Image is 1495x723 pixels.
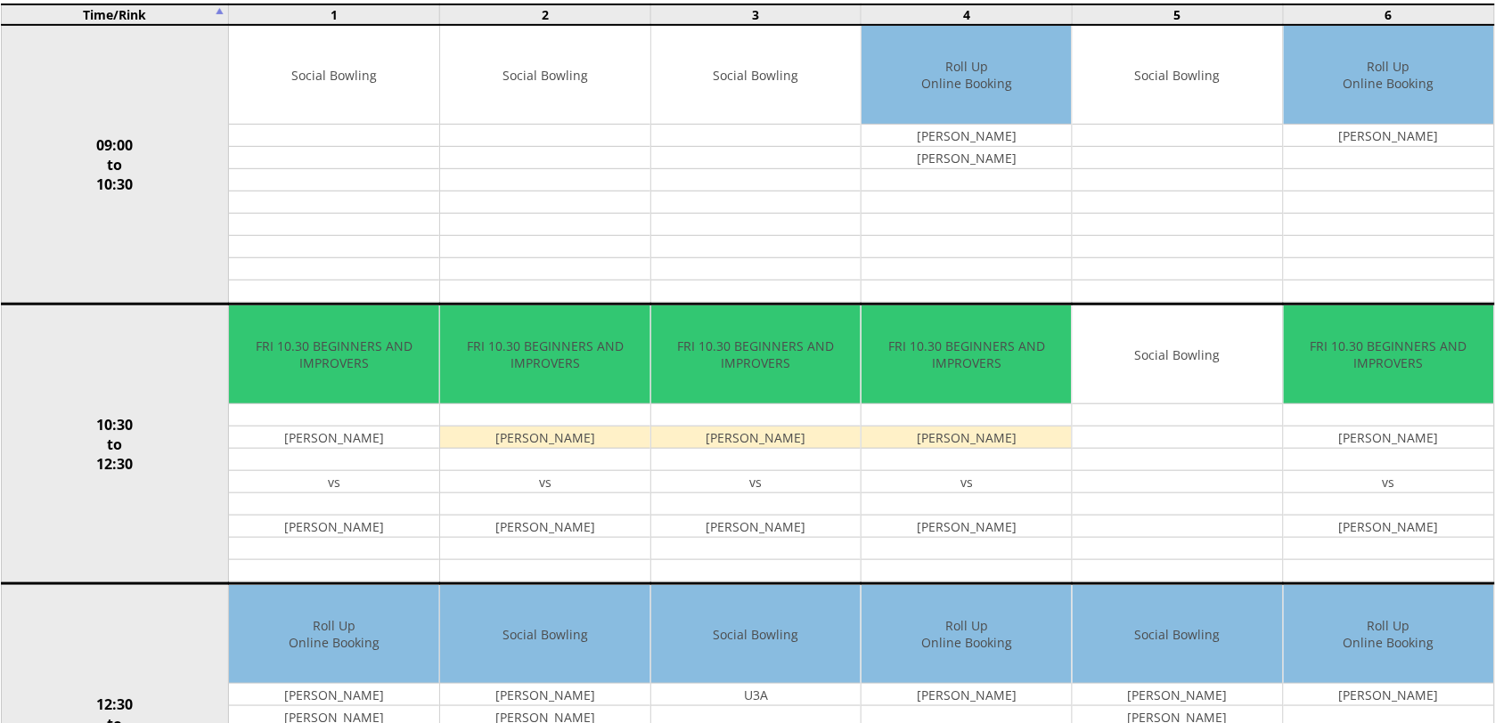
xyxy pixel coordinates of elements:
td: FRI 10.30 BEGINNERS AND IMPROVERS [440,305,650,404]
td: [PERSON_NAME] [440,426,650,449]
td: 5 [1073,4,1284,25]
td: 1 [229,4,440,25]
td: Roll Up Online Booking [229,585,439,684]
td: 6 [1283,4,1494,25]
td: vs [862,471,1072,493]
td: Roll Up Online Booking [862,585,1072,684]
td: FRI 10.30 BEGINNERS AND IMPROVERS [862,305,1072,404]
td: 4 [862,4,1073,25]
td: [PERSON_NAME] [862,125,1072,147]
td: Social Bowling [1073,305,1283,404]
td: Roll Up Online Booking [1284,26,1494,125]
td: [PERSON_NAME] [440,684,650,706]
td: 10:30 to 12:30 [1,305,229,584]
td: [PERSON_NAME] [1284,426,1494,449]
td: [PERSON_NAME] [1284,516,1494,538]
td: Social Bowling [229,26,439,125]
td: 2 [440,4,651,25]
td: [PERSON_NAME] [862,516,1072,538]
td: vs [440,471,650,493]
td: [PERSON_NAME] [1284,125,1494,147]
td: vs [229,471,439,493]
td: [PERSON_NAME] [651,516,862,538]
td: Social Bowling [440,585,650,684]
td: 09:00 to 10:30 [1,25,229,305]
td: [PERSON_NAME] [862,147,1072,169]
td: FRI 10.30 BEGINNERS AND IMPROVERS [1284,305,1494,404]
td: Social Bowling [651,585,862,684]
td: vs [1284,471,1494,493]
td: Time/Rink [1,4,229,25]
td: [PERSON_NAME] [229,426,439,449]
td: [PERSON_NAME] [229,684,439,706]
td: Roll Up Online Booking [1284,585,1494,684]
td: Roll Up Online Booking [862,26,1072,125]
td: U3A [651,684,862,706]
td: [PERSON_NAME] [440,516,650,538]
td: [PERSON_NAME] [1284,684,1494,706]
td: [PERSON_NAME] [651,426,862,449]
td: Social Bowling [440,26,650,125]
td: [PERSON_NAME] [1073,684,1283,706]
td: FRI 10.30 BEGINNERS AND IMPROVERS [229,305,439,404]
td: [PERSON_NAME] [862,684,1072,706]
td: 3 [650,4,862,25]
td: FRI 10.30 BEGINNERS AND IMPROVERS [651,305,862,404]
td: [PERSON_NAME] [229,516,439,538]
td: vs [651,471,862,493]
td: Social Bowling [1073,585,1283,684]
td: [PERSON_NAME] [862,426,1072,449]
td: Social Bowling [1073,26,1283,125]
td: Social Bowling [651,26,862,125]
